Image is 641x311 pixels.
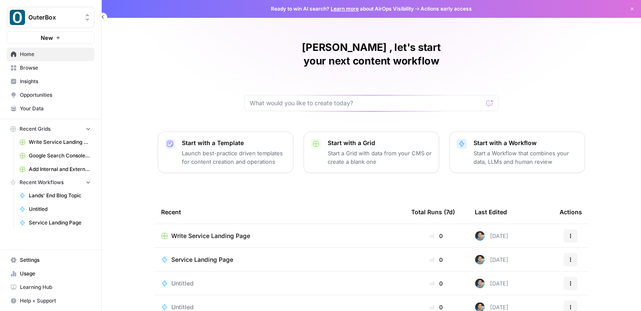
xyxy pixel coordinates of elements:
[20,91,91,99] span: Opportunities
[161,232,398,240] a: Write Service Landing Page
[7,267,95,280] a: Usage
[16,202,95,216] a: Untitled
[20,64,91,72] span: Browse
[7,75,95,88] a: Insights
[7,176,95,189] button: Recent Workflows
[20,78,91,85] span: Insights
[29,219,91,227] span: Service Landing Page
[7,31,95,44] button: New
[182,149,286,166] p: Launch best-practice driven templates for content creation and operations
[250,99,483,107] input: What would you like to create today?
[475,255,508,265] div: [DATE]
[475,231,485,241] img: pjmr2rzfzp8tt4taljk74op08pqg
[449,132,585,173] button: Start with a WorkflowStart a Workflow that combines your data, LLMs and human review
[421,5,472,13] span: Actions early access
[7,48,95,61] a: Home
[7,123,95,135] button: Recent Grids
[158,132,293,173] button: Start with a TemplateLaunch best-practice driven templates for content creation and operations
[182,139,286,147] p: Start with a Template
[161,255,398,264] a: Service Landing Page
[20,283,91,291] span: Learning Hub
[29,138,91,146] span: Write Service Landing Page
[161,279,398,288] a: Untitled
[244,41,499,68] h1: [PERSON_NAME] , let's start your next content workflow
[28,13,80,22] span: OuterBox
[16,163,95,176] a: Add Internal and External Links
[41,34,53,42] span: New
[328,149,432,166] p: Start a Grid with data from your CMS or create a blank one
[20,105,91,112] span: Your Data
[10,10,25,25] img: OuterBox Logo
[20,256,91,264] span: Settings
[20,297,91,305] span: Help + Support
[20,270,91,277] span: Usage
[16,135,95,149] a: Write Service Landing Page
[16,149,95,163] a: Google Search Console - [URL][DOMAIN_NAME]
[475,278,485,289] img: pjmr2rzfzp8tt4taljk74op08pqg
[474,149,578,166] p: Start a Workflow that combines your data, LLMs and human review
[20,50,91,58] span: Home
[304,132,439,173] button: Start with a GridStart a Grid with data from your CMS or create a blank one
[16,189,95,202] a: Lands' End Blog Topic
[171,232,250,240] span: Write Service Landing Page
[328,139,432,147] p: Start with a Grid
[474,139,578,147] p: Start with a Workflow
[20,179,64,186] span: Recent Workflows
[7,88,95,102] a: Opportunities
[161,200,398,224] div: Recent
[29,192,91,199] span: Lands' End Blog Topic
[475,278,508,289] div: [DATE]
[171,255,233,264] span: Service Landing Page
[475,231,508,241] div: [DATE]
[29,152,91,160] span: Google Search Console - [URL][DOMAIN_NAME]
[7,7,95,28] button: Workspace: OuterBox
[331,6,359,12] a: Learn more
[475,255,485,265] img: pjmr2rzfzp8tt4taljk74op08pqg
[7,253,95,267] a: Settings
[16,216,95,230] a: Service Landing Page
[411,279,461,288] div: 0
[475,200,507,224] div: Last Edited
[271,5,414,13] span: Ready to win AI search? about AirOps Visibility
[7,61,95,75] a: Browse
[411,200,455,224] div: Total Runs (7d)
[7,102,95,115] a: Your Data
[560,200,582,224] div: Actions
[29,165,91,173] span: Add Internal and External Links
[29,205,91,213] span: Untitled
[171,279,194,288] span: Untitled
[7,294,95,308] button: Help + Support
[20,125,50,133] span: Recent Grids
[7,280,95,294] a: Learning Hub
[411,255,461,264] div: 0
[411,232,461,240] div: 0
